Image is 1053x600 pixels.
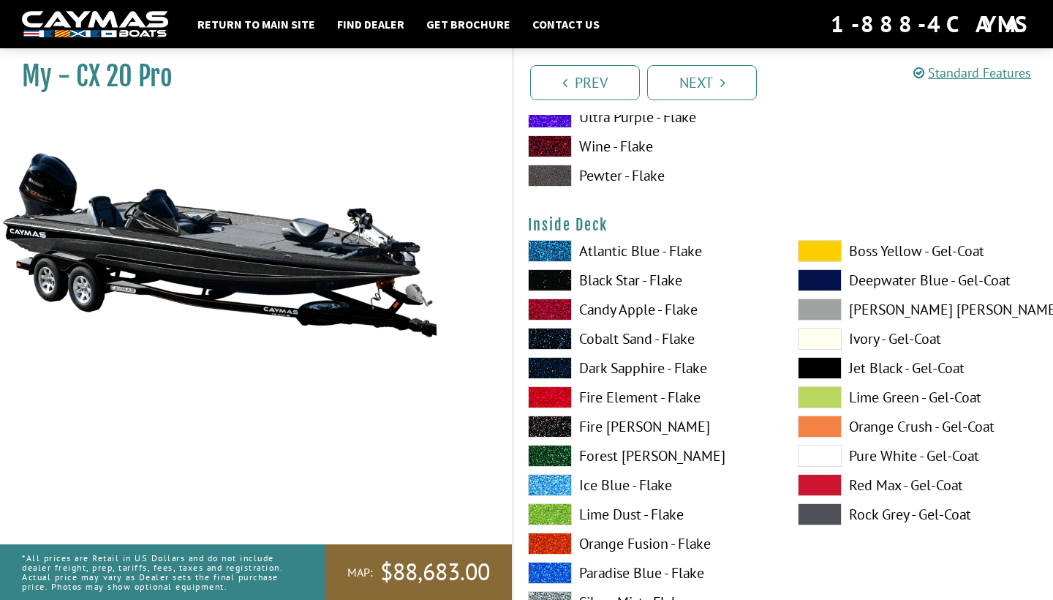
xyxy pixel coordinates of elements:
[528,328,769,350] label: Cobalt Sand - Flake
[330,15,412,34] a: Find Dealer
[528,165,769,187] label: Pewter - Flake
[798,445,1038,467] label: Pure White - Gel-Coat
[528,445,769,467] label: Forest [PERSON_NAME]
[528,503,769,525] label: Lime Dust - Flake
[22,60,475,93] h1: My - CX 20 Pro
[380,557,490,588] span: $88,683.00
[22,546,292,599] p: *All prices are Retail in US Dollars and do not include dealer freight, prep, tariffs, fees, taxe...
[528,357,769,379] label: Dark Sapphire - Flake
[798,299,1038,320] label: [PERSON_NAME] [PERSON_NAME] - Gel-Coat
[528,533,769,555] label: Orange Fusion - Flake
[798,269,1038,291] label: Deepwater Blue - Gel-Coat
[22,11,168,38] img: white-logo-c9c8dbefe5ff5ceceb0f0178aa75bf4bb51f6bca0971e226c86eb53dfe498488.png
[525,15,607,34] a: Contact Us
[530,65,640,100] a: Prev
[325,544,512,600] a: MAP:$88,683.00
[347,565,373,580] span: MAP:
[528,386,769,408] label: Fire Element - Flake
[526,63,1053,100] ul: Pagination
[528,135,769,157] label: Wine - Flake
[798,240,1038,262] label: Boss Yellow - Gel-Coat
[528,299,769,320] label: Candy Apple - Flake
[528,240,769,262] label: Atlantic Blue - Flake
[528,106,769,128] label: Ultra Purple - Flake
[913,64,1031,81] a: Standard Features
[528,216,1038,234] h4: Inside Deck
[528,269,769,291] label: Black Star - Flake
[419,15,518,34] a: Get Brochure
[528,474,769,496] label: Ice Blue - Flake
[798,503,1038,525] label: Rock Grey - Gel-Coat
[798,328,1038,350] label: Ivory - Gel-Coat
[190,15,322,34] a: Return to main site
[798,386,1038,408] label: Lime Green - Gel-Coat
[831,8,1031,40] div: 1-888-4CAYMAS
[798,416,1038,438] label: Orange Crush - Gel-Coat
[647,65,757,100] a: Next
[798,357,1038,379] label: Jet Black - Gel-Coat
[528,416,769,438] label: Fire [PERSON_NAME]
[528,562,769,584] label: Paradise Blue - Flake
[798,474,1038,496] label: Red Max - Gel-Coat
